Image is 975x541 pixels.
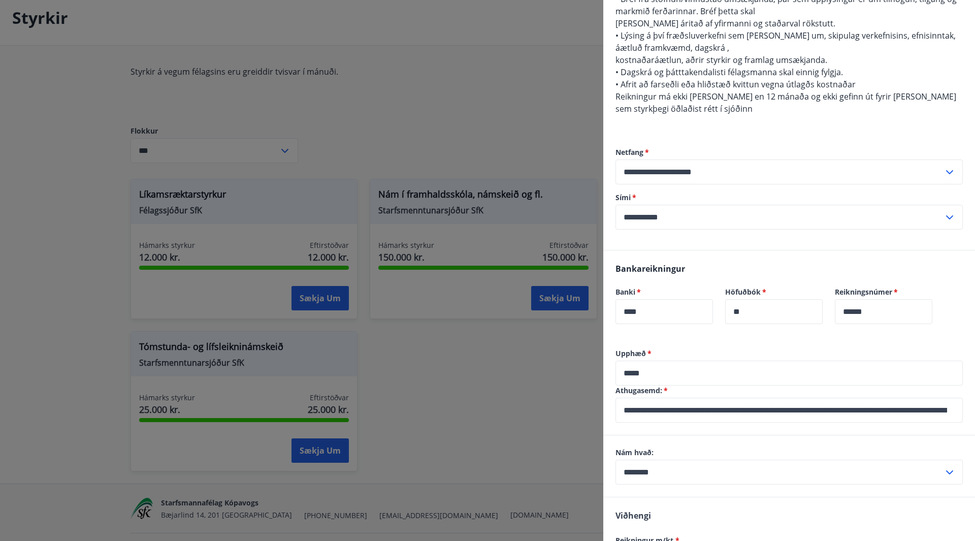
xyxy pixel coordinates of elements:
[615,67,843,78] span: • Dagskrá og þátttakendalisti félagsmanna skal einnig fylgja.
[615,510,651,521] span: Viðhengi
[615,386,963,396] label: Athugasemd:
[615,398,963,423] div: Athugasemd:
[615,91,956,114] span: Reikningur má ekki [PERSON_NAME] en 12 mánaða og ekki gefinn út fyrir [PERSON_NAME] sem styrkþegi...
[615,18,835,29] span: [PERSON_NAME] áritað af yfirmanni og staðarval rökstutt.
[615,54,827,66] span: kostnaðaráætlun, aðrir styrkir og framlag umsækjanda.
[835,287,932,297] label: Reikningsnúmer
[615,263,685,274] span: Bankareikningur
[615,287,713,297] label: Banki
[615,448,963,458] label: Nám hvað:
[615,30,956,53] span: • Lýsing á því fræðsluverkefni sem [PERSON_NAME] um, skipulag verkefnisins, efnisinntak, áætluð f...
[725,287,823,297] label: Höfuðbók
[615,348,963,359] label: Upphæð
[615,147,963,157] label: Netfang
[615,193,963,203] label: Sími
[615,79,856,90] span: • Afrit að farseðli eða hliðstæð kvittun vegna útlagðs kostnaðar
[615,361,963,386] div: Upphæð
